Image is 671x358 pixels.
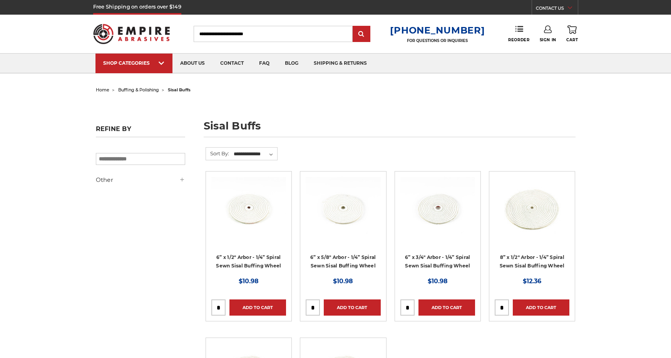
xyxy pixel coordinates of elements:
img: 6” x 3/4" Arbor - 1/4” Spiral Sewn Sisal Buffing Wheel [400,177,475,239]
span: Sign In [540,37,556,42]
a: buffing & polishing [118,87,159,92]
a: faq [251,54,277,73]
span: Reorder [508,37,529,42]
a: Add to Cart [324,299,380,316]
a: blog [277,54,306,73]
a: Add to Cart [229,299,286,316]
span: $10.98 [239,277,259,285]
span: Cart [566,37,578,42]
h5: Refine by [96,125,185,137]
a: Reorder [508,25,529,42]
a: Cart [566,25,578,42]
a: contact [213,54,251,73]
label: Sort By: [206,148,229,159]
span: sisal buffs [168,87,191,92]
a: home [96,87,109,92]
a: shipping & returns [306,54,375,73]
p: FOR QUESTIONS OR INQUIRIES [390,38,485,43]
a: Add to Cart [513,299,569,316]
select: Sort By: [233,148,277,160]
a: about us [172,54,213,73]
h5: Other [96,175,185,185]
a: [PHONE_NUMBER] [390,25,485,36]
img: Empire Abrasives [93,19,170,49]
img: 8” x 1/2" Arbor - 1/4” Spiral Sewn Sisal Buffing Wheel [495,177,569,239]
a: 8” x 1/2" Arbor - 1/4” Spiral Sewn Sisal Buffing Wheel [495,177,569,276]
a: 6” x 5/8" Arbor - 1/4” Spiral Sewn Sisal Buffing Wheel [306,177,380,276]
a: 6” x 1/2" Arbor - 1/4” Spiral Sewn Sisal Buffing Wheel [211,177,286,276]
a: 6” x 3/4" Arbor - 1/4” Spiral Sewn Sisal Buffing Wheel [400,177,475,276]
span: $12.36 [523,277,541,285]
input: Submit [354,27,369,42]
img: 6” x 5/8" Arbor - 1/4” Spiral Sewn Sisal Buffing Wheel [306,177,380,239]
img: 6” x 1/2" Arbor - 1/4” Spiral Sewn Sisal Buffing Wheel [211,177,286,239]
a: CONTACT US [536,4,578,15]
div: SHOP CATEGORIES [103,60,165,66]
h1: sisal buffs [204,121,576,137]
span: $10.98 [428,277,448,285]
span: $10.98 [333,277,353,285]
a: Add to Cart [418,299,475,316]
